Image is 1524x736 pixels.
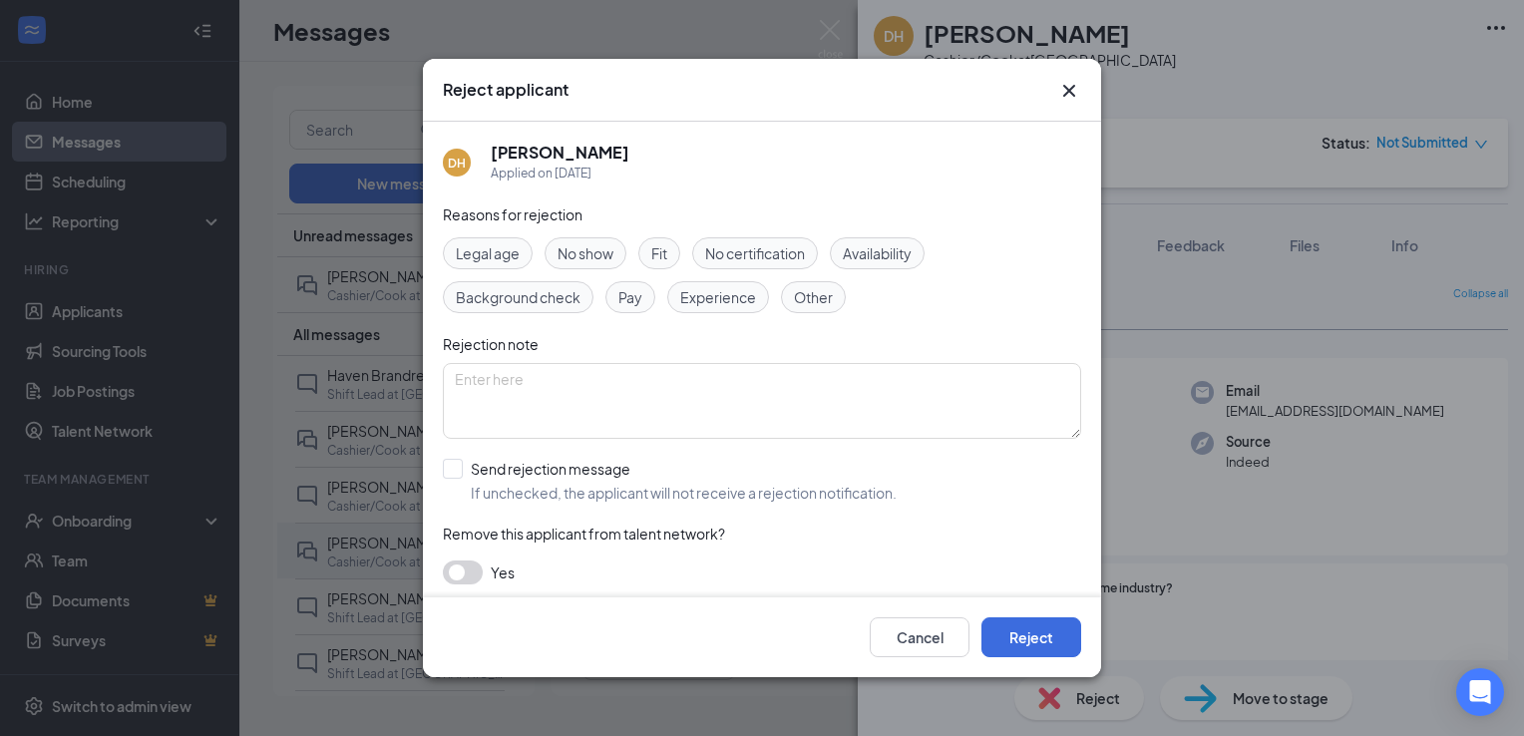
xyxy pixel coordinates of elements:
[1057,79,1081,103] svg: Cross
[651,242,667,264] span: Fit
[491,560,515,584] span: Yes
[443,335,539,353] span: Rejection note
[491,164,629,184] div: Applied on [DATE]
[443,525,725,543] span: Remove this applicant from talent network?
[794,286,833,308] span: Other
[680,286,756,308] span: Experience
[443,79,569,101] h3: Reject applicant
[443,205,582,223] span: Reasons for rejection
[843,242,912,264] span: Availability
[491,142,629,164] h5: [PERSON_NAME]
[981,617,1081,657] button: Reject
[705,242,805,264] span: No certification
[870,617,969,657] button: Cancel
[456,286,580,308] span: Background check
[1456,668,1504,716] div: Open Intercom Messenger
[448,155,466,172] div: DH
[558,242,613,264] span: No show
[456,242,520,264] span: Legal age
[1057,79,1081,103] button: Close
[618,286,642,308] span: Pay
